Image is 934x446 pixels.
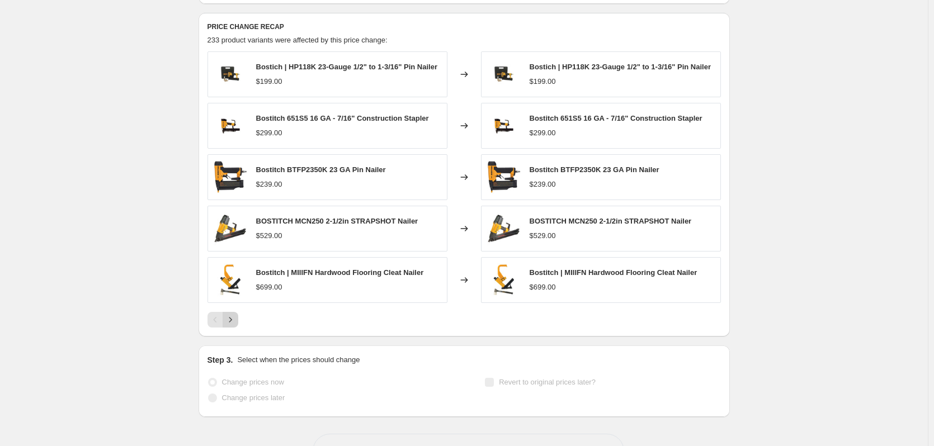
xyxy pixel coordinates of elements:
button: Next [223,312,238,328]
img: ShowProductImage_0dbf71c2-86ad-4f77-8e5b-b3d38203cee0_80x.jpg [487,109,521,143]
img: ShowProductImage_13d868cf-53ac-4e69-ba53-c4b806b3fb0a_80x.jpg [487,58,521,91]
span: Bostitch BTFP2350K 23 GA Pin Nailer [256,165,386,174]
div: $299.00 [256,127,282,139]
img: ShowProductImage_0dbf71c2-86ad-4f77-8e5b-b3d38203cee0_80x.jpg [214,109,247,143]
div: $239.00 [256,179,282,190]
div: $239.00 [530,179,556,190]
div: $199.00 [530,76,556,87]
img: ShowProductImage_83001b14-11eb-4c4d-b313-781d4632d139_80x.jpg [487,160,521,194]
span: Revert to original prices later? [499,378,596,386]
div: $529.00 [256,230,282,241]
div: $199.00 [256,76,282,87]
span: Bostitch 651S5 16 GA - 7/16" Construction Stapler [256,114,429,122]
span: 233 product variants were affected by this price change: [207,36,388,44]
div: $529.00 [530,230,556,241]
span: BOSTITCH MCN250 2-1/2in STRAPSHOT Nailer [530,217,692,225]
span: Change prices later [222,393,285,402]
span: BOSTITCH MCN250 2-1/2in STRAPSHOT Nailer [256,217,418,225]
div: $699.00 [530,282,556,293]
nav: Pagination [207,312,238,328]
span: Bostitch BTFP2350K 23 GA Pin Nailer [530,165,659,174]
h2: Step 3. [207,354,233,366]
span: Bostitch | MIIIFN Hardwood Flooring Cleat Nailer [530,268,697,277]
span: Bostitch 651S5 16 GA - 7/16" Construction Stapler [530,114,702,122]
img: ShowProductImage_13d868cf-53ac-4e69-ba53-c4b806b3fb0a_80x.jpg [214,58,247,91]
h6: PRICE CHANGE RECAP [207,22,721,31]
span: Change prices now [222,378,284,386]
img: ShowProductImage_586d7351-f2dc-41ba-8e83-c80a4d6f5da1_80x.jpg [487,263,521,297]
img: ShowProductImage_83001b14-11eb-4c4d-b313-781d4632d139_80x.jpg [214,160,247,194]
div: $299.00 [530,127,556,139]
img: ShowProductImage_586d7351-f2dc-41ba-8e83-c80a4d6f5da1_80x.jpg [214,263,247,297]
span: Bostich | HP118K 23-Gauge 1/2" to 1-3/16" Pin Nailer [256,63,437,71]
p: Select when the prices should change [237,354,360,366]
img: ShowProductImage_38e5e644-260e-45d3-8bbe-0653349429fe_80x.jpg [214,212,247,245]
div: $699.00 [256,282,282,293]
span: Bostich | HP118K 23-Gauge 1/2" to 1-3/16" Pin Nailer [530,63,711,71]
span: Bostitch | MIIIFN Hardwood Flooring Cleat Nailer [256,268,424,277]
img: ShowProductImage_38e5e644-260e-45d3-8bbe-0653349429fe_80x.jpg [487,212,521,245]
